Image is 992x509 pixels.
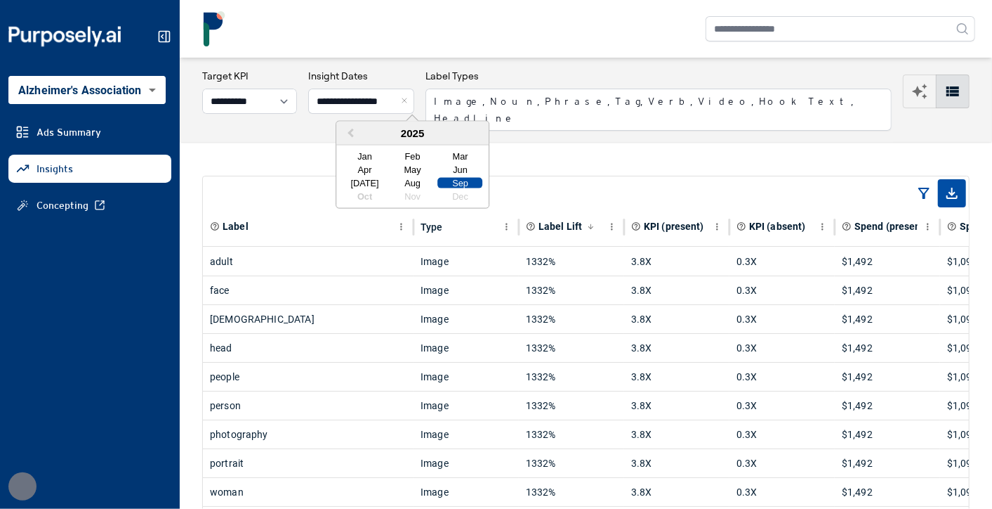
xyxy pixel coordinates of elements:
[425,89,892,131] button: Image, Noun, Phrase, Tag, Verb, Video, Hook Text, Headline
[842,221,852,231] svg: Total spend on all ads where label is present
[526,392,617,420] div: 1332%
[736,276,828,304] div: 0.3X
[526,276,617,304] div: 1332%
[37,198,88,212] span: Concepting
[399,89,414,114] button: Close
[526,305,617,333] div: 1332%
[343,165,388,175] div: Choose April 2025
[736,478,828,506] div: 0.3X
[390,151,435,162] div: Choose February 2025
[631,449,722,477] div: 3.8X
[421,420,512,449] div: Image
[631,305,722,333] div: 3.8X
[842,449,933,477] div: $1,492
[338,123,360,146] button: Previous Year
[736,221,746,231] svg: Aggregate KPI value of all ads where label is absent
[421,334,512,362] div: Image
[631,247,722,276] div: 3.8X
[341,150,484,203] div: Month September, 2025
[343,178,388,188] div: Choose July 2025
[421,305,512,333] div: Image
[8,76,166,104] div: Alzheimer's Association
[919,218,937,236] button: Spend (present) column menu
[438,165,483,175] div: Choose June 2025
[631,363,722,391] div: 3.8X
[947,221,957,231] svg: Total spend on all ads where label is absent
[736,247,828,276] div: 0.3X
[390,165,435,175] div: Choose May 2025
[583,219,598,234] button: Sort
[210,221,220,231] svg: Element or component part of the ad
[210,276,406,304] div: face
[526,420,617,449] div: 1332%
[421,478,512,506] div: Image
[526,363,617,391] div: 1332%
[603,218,621,236] button: Label Lift column menu
[210,449,406,477] div: portrait
[526,449,617,477] div: 1332%
[631,276,722,304] div: 3.8X
[210,392,406,420] div: person
[438,178,483,188] div: Choose September 2025
[938,179,966,207] span: Export as CSV
[526,334,617,362] div: 1332%
[390,178,435,188] div: Choose August 2025
[421,247,512,276] div: Image
[538,219,582,233] span: Label Lift
[202,69,297,83] h3: Target KPI
[498,218,515,236] button: Type column menu
[644,219,704,233] span: KPI (present)
[736,392,828,420] div: 0.3X
[343,151,388,162] div: Choose January 2025
[223,219,249,233] span: Label
[210,305,406,333] div: [DEMOGRAPHIC_DATA]
[736,449,828,477] div: 0.3X
[842,247,933,276] div: $1,492
[842,305,933,333] div: $1,492
[631,478,722,506] div: 3.8X
[438,151,483,162] div: Choose March 2025
[210,363,406,391] div: people
[390,191,435,202] div: Not available November 2025
[8,155,171,183] a: Insights
[210,420,406,449] div: photography
[197,11,232,46] img: logo
[526,478,617,506] div: 1332%
[421,449,512,477] div: Image
[8,118,171,146] a: Ads Summary
[736,420,828,449] div: 0.3X
[708,218,726,236] button: KPI (present) column menu
[37,162,73,176] span: Insights
[336,122,489,146] div: 2025
[814,218,831,236] button: KPI (absent) column menu
[842,392,933,420] div: $1,492
[631,221,641,231] svg: Aggregate KPI value of all ads where label is present
[343,191,388,202] div: Not available October 2025
[854,219,928,233] span: Spend (present)
[736,334,828,362] div: 0.3X
[631,392,722,420] div: 3.8X
[210,334,406,362] div: head
[842,478,933,506] div: $1,492
[749,219,806,233] span: KPI (absent)
[526,247,617,276] div: 1332%
[842,276,933,304] div: $1,492
[526,221,536,231] svg: Primary effectiveness metric calculated as a relative difference (% change) in the chosen KPI whe...
[631,334,722,362] div: 3.8X
[425,69,892,83] h3: Label Types
[210,247,406,276] div: adult
[336,121,489,209] div: Choose Date
[736,363,828,391] div: 0.3X
[438,191,483,202] div: Not available December 2025
[842,363,933,391] div: $1,492
[37,125,101,139] span: Ads Summary
[308,69,414,83] h3: Insight Dates
[421,392,512,420] div: Image
[736,305,828,333] div: 0.3X
[631,420,722,449] div: 3.8X
[392,218,410,236] button: Label column menu
[842,420,933,449] div: $1,492
[210,478,406,506] div: woman
[421,221,443,233] div: Type
[8,191,171,219] a: Concepting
